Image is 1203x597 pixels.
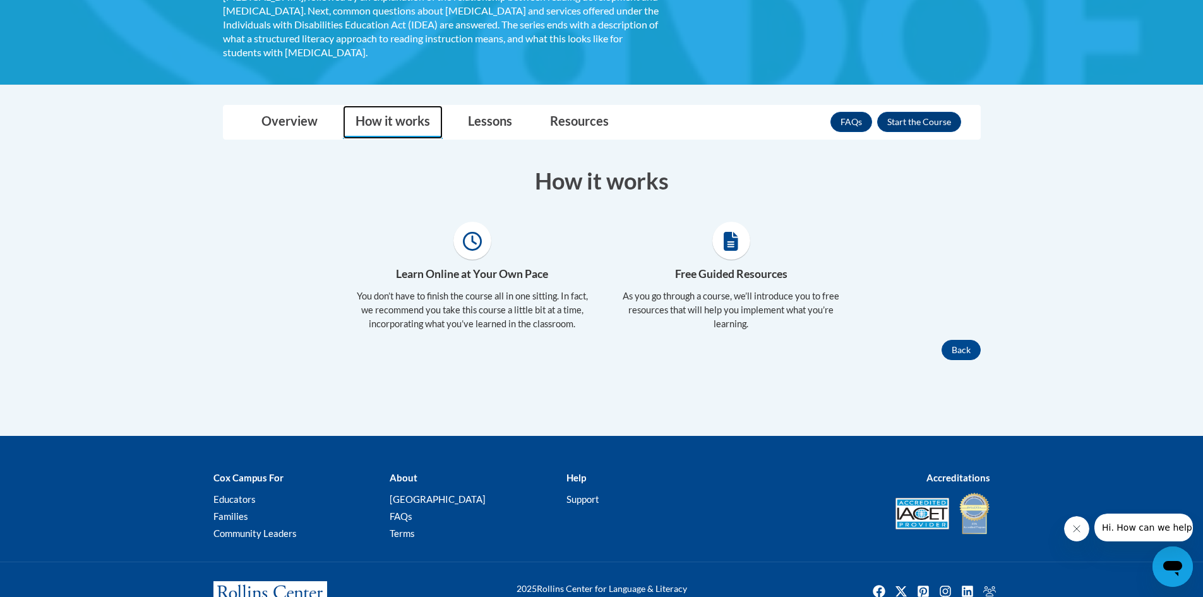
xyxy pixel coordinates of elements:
[942,340,981,360] button: Back
[213,528,297,539] a: Community Leaders
[223,165,981,196] h3: How it works
[1064,516,1089,541] iframe: Close message
[352,266,592,282] h4: Learn Online at Your Own Pace
[213,493,256,505] a: Educators
[830,112,872,132] a: FAQs
[566,493,599,505] a: Support
[895,498,949,529] img: Accredited IACET® Provider
[1152,546,1193,587] iframe: Button to launch messaging window
[390,493,486,505] a: [GEOGRAPHIC_DATA]
[390,528,415,539] a: Terms
[390,510,412,522] a: FAQs
[8,9,102,19] span: Hi. How can we help?
[343,106,443,139] a: How it works
[213,472,284,483] b: Cox Campus For
[566,472,586,483] b: Help
[1094,514,1193,541] iframe: Message from company
[455,106,525,139] a: Lessons
[611,266,851,282] h4: Free Guided Resources
[249,106,330,139] a: Overview
[352,289,592,331] p: You don’t have to finish the course all in one sitting. In fact, we recommend you take this cours...
[537,106,621,139] a: Resources
[213,510,248,522] a: Families
[611,289,851,331] p: As you go through a course, we’ll introduce you to free resources that will help you implement wh...
[877,112,961,132] button: Enroll
[390,472,417,483] b: About
[926,472,990,483] b: Accreditations
[959,491,990,536] img: IDA® Accredited
[517,583,537,594] span: 2025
